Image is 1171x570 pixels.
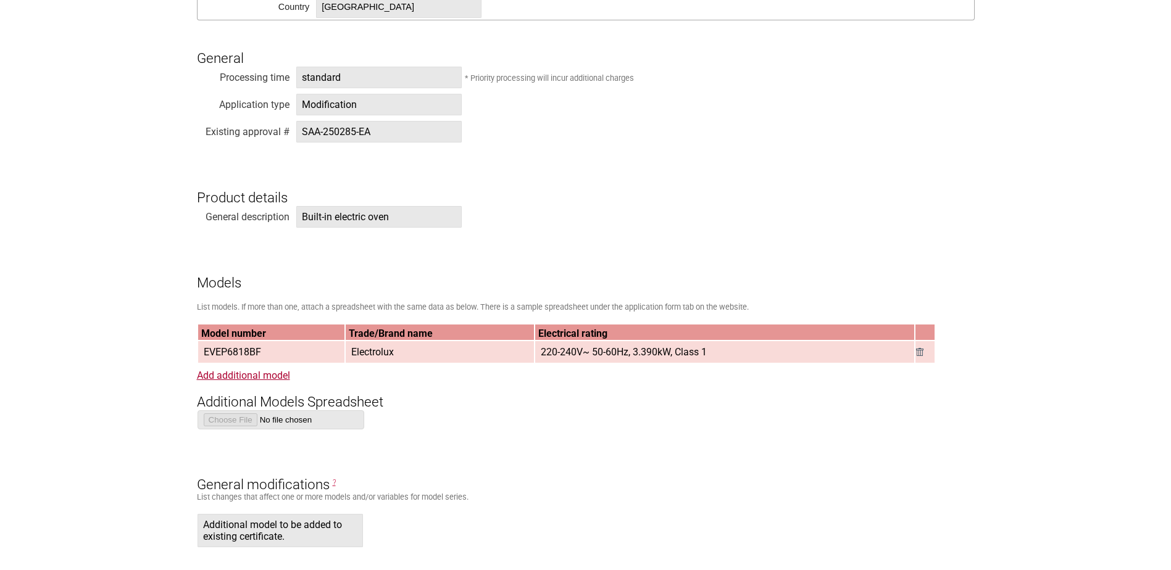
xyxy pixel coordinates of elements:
span: Built-in electric oven [296,206,462,228]
h3: Product details [197,168,975,205]
h3: Additional Models Spreadsheet [197,373,975,410]
small: List models. If more than one, attach a spreadsheet with the same data as below. There is a sampl... [197,302,749,312]
a: Add additional model [197,370,290,381]
span: Modification [296,94,462,115]
h3: General [197,30,975,67]
th: Model number [198,324,345,340]
img: Remove [916,348,923,356]
div: Processing time [197,68,290,81]
span: General Modifications are changes that affect one or more models. E.g. Alternative brand names or... [333,478,336,487]
small: List changes that affect one or more models and/or variables for model series. [197,492,469,502]
small: * Priority processing will incur additional charges [465,73,634,83]
span: standard [296,67,462,88]
h3: General modifications [197,455,975,492]
span: Additional model to be added to existing certificate. [198,514,363,547]
span: SAA-250285-EA [296,121,462,142]
div: General description [197,208,290,220]
th: Electrical rating [535,324,915,340]
h3: Models [197,254,975,291]
span: Electrolux [346,342,399,362]
span: EVEP6818BF [199,342,266,362]
div: Application type [197,96,290,108]
th: Trade/Brand name [346,324,533,340]
span: 220-240V~ 50-60Hz, 3.390kW, Class 1 [536,342,712,362]
div: Existing approval # [197,123,290,135]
